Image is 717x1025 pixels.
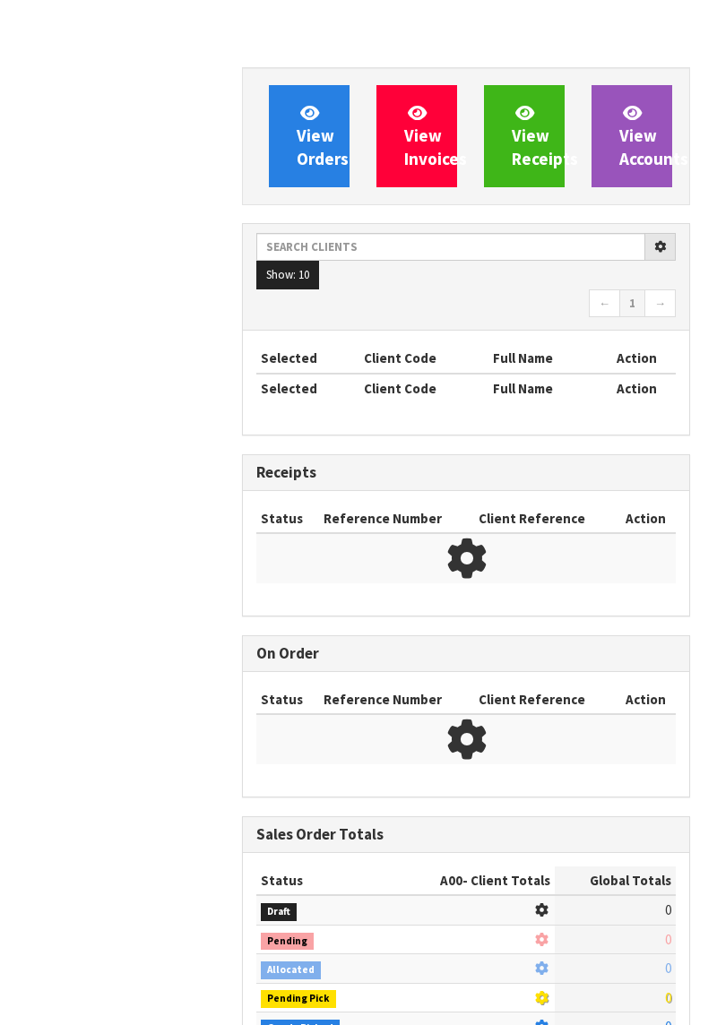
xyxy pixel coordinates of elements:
[619,102,688,169] span: View Accounts
[261,933,314,951] span: Pending
[269,85,350,187] a: ViewOrders
[256,344,359,373] th: Selected
[512,102,578,169] span: View Receipts
[644,289,676,318] a: →
[395,866,555,895] th: - Client Totals
[598,374,676,402] th: Action
[256,289,676,321] nav: Page navigation
[256,374,359,402] th: Selected
[256,504,319,533] th: Status
[256,261,319,289] button: Show: 10
[319,504,475,533] th: Reference Number
[256,685,319,714] th: Status
[589,289,620,318] a: ←
[359,374,488,402] th: Client Code
[488,374,598,402] th: Full Name
[616,685,676,714] th: Action
[376,85,457,187] a: ViewInvoices
[484,85,565,187] a: ViewReceipts
[488,344,598,373] th: Full Name
[359,344,488,373] th: Client Code
[261,903,297,921] span: Draft
[665,960,671,977] span: 0
[319,685,475,714] th: Reference Number
[474,504,616,533] th: Client Reference
[297,102,349,169] span: View Orders
[256,464,676,481] h3: Receipts
[592,85,672,187] a: ViewAccounts
[261,990,336,1008] span: Pending Pick
[665,989,671,1006] span: 0
[619,289,645,318] a: 1
[256,645,676,662] h3: On Order
[256,826,676,843] h3: Sales Order Totals
[555,866,676,895] th: Global Totals
[616,504,676,533] th: Action
[261,961,321,979] span: Allocated
[440,872,462,889] span: A00
[256,233,645,261] input: Search clients
[474,685,616,714] th: Client Reference
[404,102,467,169] span: View Invoices
[665,931,671,948] span: 0
[598,344,676,373] th: Action
[665,901,671,918] span: 0
[256,866,395,895] th: Status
